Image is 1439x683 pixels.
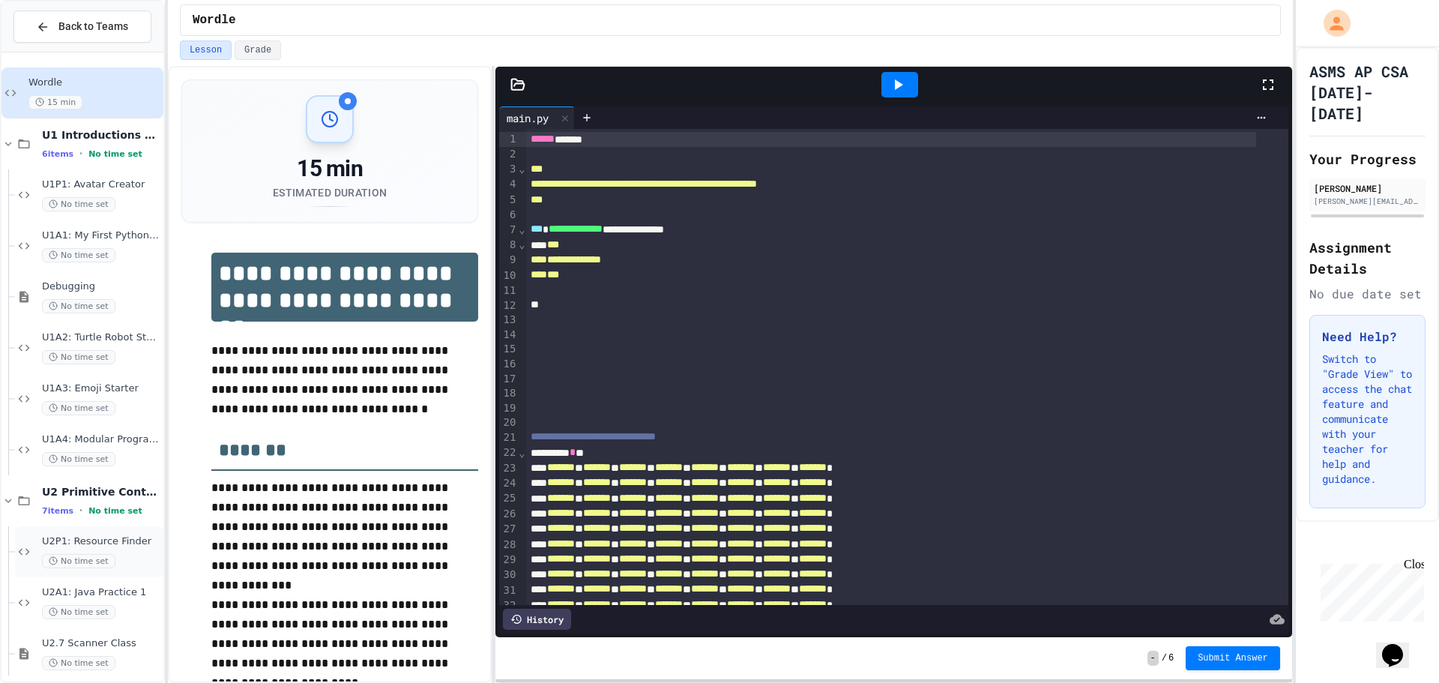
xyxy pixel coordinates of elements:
[503,609,571,630] div: History
[42,331,160,344] span: U1A2: Turtle Robot Starter
[499,461,518,476] div: 23
[1168,652,1174,664] span: 6
[499,147,518,162] div: 2
[499,223,518,238] div: 7
[499,162,518,177] div: 3
[499,415,518,430] div: 20
[499,538,518,553] div: 28
[42,299,115,313] span: No time set
[1314,196,1421,207] div: [PERSON_NAME][EMAIL_ADDRESS][PERSON_NAME][DOMAIN_NAME]
[6,6,103,95] div: Chat with us now!Close
[518,447,525,459] span: Fold line
[1315,558,1424,622] iframe: chat widget
[499,522,518,537] div: 27
[42,485,160,499] span: U2 Primitive Control
[499,342,518,357] div: 15
[1186,646,1280,670] button: Submit Answer
[42,506,73,516] span: 7 items
[499,106,575,129] div: main.py
[499,298,518,313] div: 12
[499,401,518,416] div: 19
[499,491,518,506] div: 25
[28,95,82,109] span: 15 min
[499,476,518,491] div: 24
[88,149,142,159] span: No time set
[499,132,518,147] div: 1
[499,553,518,568] div: 29
[58,19,128,34] span: Back to Teams
[42,248,115,262] span: No time set
[42,229,160,242] span: U1A1: My First Python Program
[79,148,82,160] span: •
[499,283,518,298] div: 11
[13,10,151,43] button: Back to Teams
[42,586,160,599] span: U2A1: Java Practice 1
[1322,328,1413,346] h3: Need Help?
[499,253,518,268] div: 9
[518,163,525,175] span: Fold line
[499,110,556,126] div: main.py
[499,445,518,460] div: 22
[42,637,160,650] span: U2.7 Scanner Class
[42,350,115,364] span: No time set
[42,605,115,619] span: No time set
[499,568,518,583] div: 30
[42,178,160,191] span: U1P1: Avatar Creator
[499,357,518,372] div: 16
[273,155,387,182] div: 15 min
[1309,285,1426,303] div: No due date set
[499,177,518,192] div: 4
[1147,651,1159,666] span: -
[1198,652,1268,664] span: Submit Answer
[1162,652,1167,664] span: /
[42,656,115,670] span: No time set
[1309,237,1426,279] h2: Assignment Details
[42,433,160,446] span: U1A4: Modular Programming
[499,328,518,343] div: 14
[499,430,518,445] div: 21
[1322,352,1413,487] p: Switch to "Grade View" to access the chat feature and communicate with your teacher for help and ...
[499,268,518,283] div: 10
[42,535,160,548] span: U2P1: Resource Finder
[1309,148,1426,169] h2: Your Progress
[28,76,160,89] span: Wordle
[235,40,281,60] button: Grade
[1308,6,1354,40] div: My Account
[193,11,236,29] span: Wordle
[499,598,518,613] div: 32
[518,223,525,235] span: Fold line
[88,506,142,516] span: No time set
[499,507,518,522] div: 26
[42,128,160,142] span: U1 Introductions Are In Order
[42,149,73,159] span: 6 items
[42,197,115,211] span: No time set
[42,554,115,568] span: No time set
[42,452,115,466] span: No time set
[499,313,518,328] div: 13
[79,505,82,517] span: •
[499,238,518,253] div: 8
[273,185,387,200] div: Estimated Duration
[42,280,160,293] span: Debugging
[42,401,115,415] span: No time set
[1376,623,1424,668] iframe: chat widget
[499,386,518,401] div: 18
[42,382,160,395] span: U1A3: Emoji Starter
[1314,181,1421,195] div: [PERSON_NAME]
[499,208,518,223] div: 6
[499,583,518,598] div: 31
[518,238,525,250] span: Fold line
[499,372,518,387] div: 17
[1309,61,1426,124] h1: ASMS AP CSA [DATE]-[DATE]
[499,193,518,208] div: 5
[180,40,232,60] button: Lesson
